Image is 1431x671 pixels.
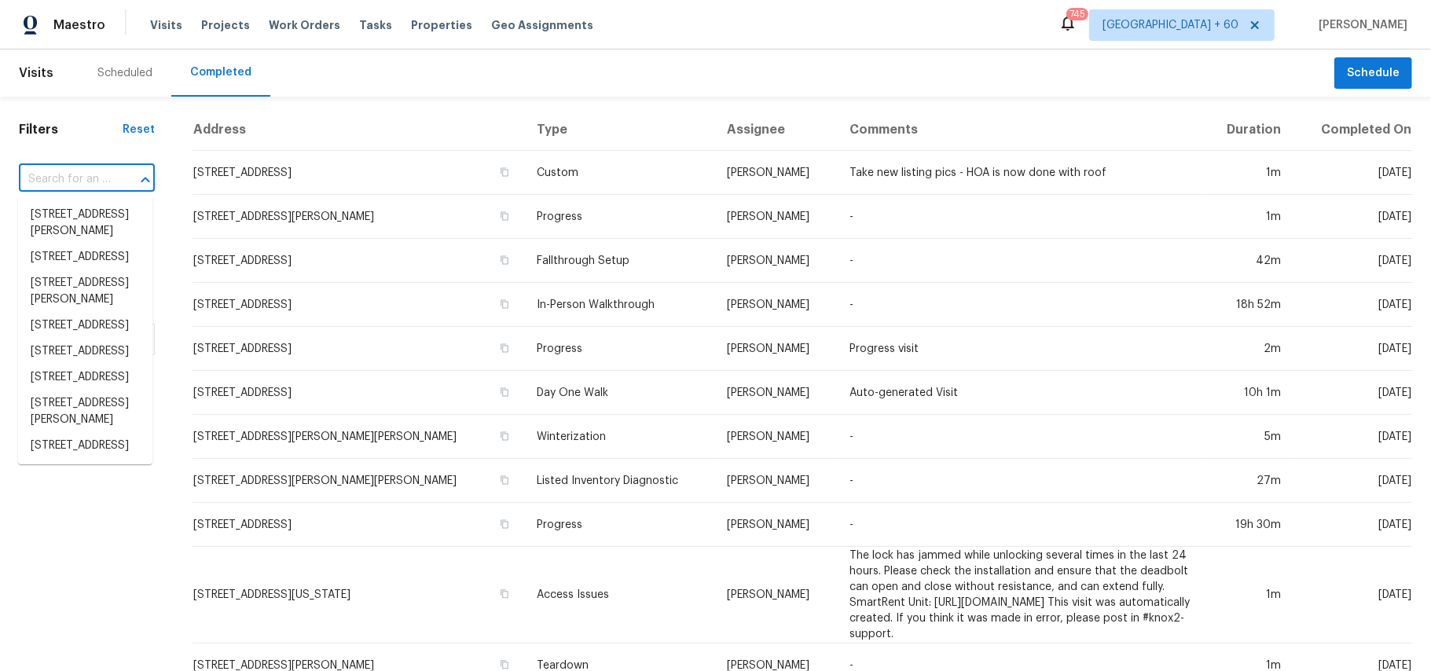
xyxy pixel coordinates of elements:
[18,433,152,459] li: [STREET_ADDRESS]
[1203,503,1293,547] td: 19h 30m
[837,547,1203,643] td: The lock has jammed while unlocking several times in the last 24 hours. Please check the installa...
[1293,503,1412,547] td: [DATE]
[1203,151,1293,195] td: 1m
[19,56,53,90] span: Visits
[714,415,837,459] td: [PERSON_NAME]
[524,459,714,503] td: Listed Inventory Diagnostic
[18,270,152,313] li: [STREET_ADDRESS][PERSON_NAME]
[1203,547,1293,643] td: 1m
[1293,283,1412,327] td: [DATE]
[1293,151,1412,195] td: [DATE]
[193,239,524,283] td: [STREET_ADDRESS]
[1103,17,1238,33] span: [GEOGRAPHIC_DATA] + 60
[18,390,152,433] li: [STREET_ADDRESS][PERSON_NAME]
[524,283,714,327] td: In-Person Walkthrough
[19,167,111,192] input: Search for an address...
[134,169,156,191] button: Close
[19,122,123,137] h1: Filters
[201,17,250,33] span: Projects
[837,459,1203,503] td: -
[837,327,1203,371] td: Progress visit
[193,151,524,195] td: [STREET_ADDRESS]
[524,195,714,239] td: Progress
[524,109,714,151] th: Type
[714,503,837,547] td: [PERSON_NAME]
[837,283,1203,327] td: -
[1293,371,1412,415] td: [DATE]
[524,151,714,195] td: Custom
[123,122,155,137] div: Reset
[193,547,524,643] td: [STREET_ADDRESS][US_STATE]
[497,253,512,267] button: Copy Address
[524,327,714,371] td: Progress
[1312,17,1407,33] span: [PERSON_NAME]
[193,195,524,239] td: [STREET_ADDRESS][PERSON_NAME]
[18,339,152,365] li: [STREET_ADDRESS]
[524,239,714,283] td: Fallthrough Setup
[193,459,524,503] td: [STREET_ADDRESS][PERSON_NAME][PERSON_NAME]
[524,547,714,643] td: Access Issues
[1203,415,1293,459] td: 5m
[18,459,152,501] li: [STREET_ADDRESS][PERSON_NAME]
[193,371,524,415] td: [STREET_ADDRESS]
[1334,57,1412,90] button: Schedule
[524,415,714,459] td: Winterization
[1203,109,1293,151] th: Duration
[714,283,837,327] td: [PERSON_NAME]
[497,209,512,223] button: Copy Address
[1203,283,1293,327] td: 18h 52m
[1293,459,1412,503] td: [DATE]
[837,151,1203,195] td: Take new listing pics - HOA is now done with roof
[497,341,512,355] button: Copy Address
[193,327,524,371] td: [STREET_ADDRESS]
[714,371,837,415] td: [PERSON_NAME]
[497,165,512,179] button: Copy Address
[18,313,152,339] li: [STREET_ADDRESS]
[714,327,837,371] td: [PERSON_NAME]
[18,202,152,244] li: [STREET_ADDRESS][PERSON_NAME]
[53,17,105,33] span: Maestro
[1293,239,1412,283] td: [DATE]
[1293,415,1412,459] td: [DATE]
[1070,6,1085,22] div: 745
[193,503,524,547] td: [STREET_ADDRESS]
[837,239,1203,283] td: -
[97,65,152,81] div: Scheduled
[714,547,837,643] td: [PERSON_NAME]
[837,195,1203,239] td: -
[837,109,1203,151] th: Comments
[1293,547,1412,643] td: [DATE]
[1203,371,1293,415] td: 10h 1m
[497,297,512,311] button: Copy Address
[1203,239,1293,283] td: 42m
[524,503,714,547] td: Progress
[269,17,340,33] span: Work Orders
[1203,459,1293,503] td: 27m
[497,429,512,443] button: Copy Address
[18,365,152,390] li: [STREET_ADDRESS]
[193,283,524,327] td: [STREET_ADDRESS]
[1203,195,1293,239] td: 1m
[497,517,512,531] button: Copy Address
[714,195,837,239] td: [PERSON_NAME]
[1293,195,1412,239] td: [DATE]
[714,239,837,283] td: [PERSON_NAME]
[1203,327,1293,371] td: 2m
[837,371,1203,415] td: Auto-generated Visit
[193,415,524,459] td: [STREET_ADDRESS][PERSON_NAME][PERSON_NAME]
[193,109,524,151] th: Address
[1293,109,1412,151] th: Completed On
[190,64,251,80] div: Completed
[714,151,837,195] td: [PERSON_NAME]
[411,17,472,33] span: Properties
[497,473,512,487] button: Copy Address
[837,415,1203,459] td: -
[497,587,512,601] button: Copy Address
[1347,64,1400,83] span: Schedule
[359,20,392,31] span: Tasks
[714,109,837,151] th: Assignee
[18,244,152,270] li: [STREET_ADDRESS]
[524,371,714,415] td: Day One Walk
[497,385,512,399] button: Copy Address
[1293,327,1412,371] td: [DATE]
